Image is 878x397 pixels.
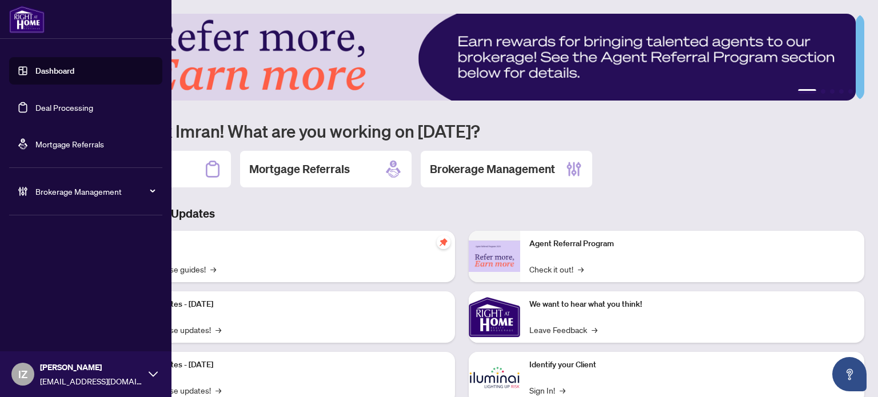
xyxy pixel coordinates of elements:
[821,89,825,94] button: 2
[40,361,143,374] span: [PERSON_NAME]
[592,323,597,336] span: →
[437,235,450,249] span: pushpin
[35,185,154,198] span: Brokerage Management
[18,366,27,382] span: IZ
[578,263,584,275] span: →
[120,359,446,371] p: Platform Updates - [DATE]
[215,384,221,396] span: →
[529,263,584,275] a: Check it out!→
[529,359,855,371] p: Identify your Client
[529,298,855,311] p: We want to hear what you think!
[469,240,520,272] img: Agent Referral Program
[830,89,835,94] button: 3
[469,291,520,343] img: We want to hear what you think!
[59,206,864,222] h3: Brokerage & Industry Updates
[560,384,565,396] span: →
[839,89,844,94] button: 4
[430,161,555,177] h2: Brokerage Management
[832,357,867,391] button: Open asap
[249,161,350,177] h2: Mortgage Referrals
[35,139,104,149] a: Mortgage Referrals
[59,14,856,101] img: Slide 0
[59,120,864,142] h1: Welcome back Imran! What are you working on [DATE]?
[529,238,855,250] p: Agent Referral Program
[798,89,816,94] button: 1
[848,89,853,94] button: 5
[40,375,143,387] span: [EMAIL_ADDRESS][DOMAIN_NAME]
[35,102,93,113] a: Deal Processing
[529,384,565,396] a: Sign In!→
[210,263,216,275] span: →
[120,298,446,311] p: Platform Updates - [DATE]
[215,323,221,336] span: →
[529,323,597,336] a: Leave Feedback→
[9,6,45,33] img: logo
[120,238,446,250] p: Self-Help
[35,66,74,76] a: Dashboard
